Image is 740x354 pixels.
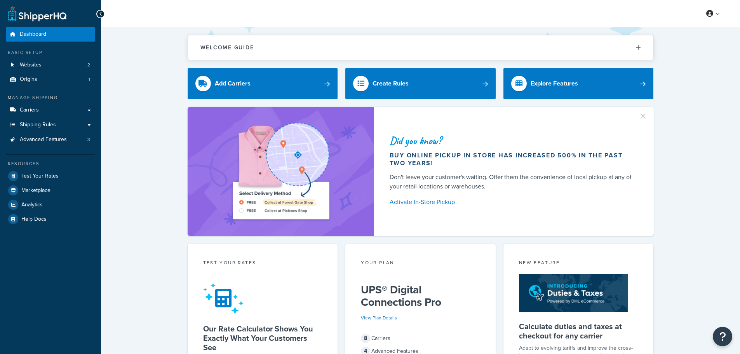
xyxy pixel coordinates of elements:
[6,49,95,56] div: Basic Setup
[519,259,638,268] div: New Feature
[519,322,638,340] h5: Calculate duties and taxes at checkout for any carrier
[20,76,37,83] span: Origins
[6,198,95,212] a: Analytics
[531,78,578,89] div: Explore Features
[361,284,480,309] h5: UPS® Digital Connections Pro
[361,314,397,321] a: View Plan Details
[20,136,67,143] span: Advanced Features
[6,133,95,147] a: Advanced Features3
[6,94,95,101] div: Manage Shipping
[200,45,254,51] h2: Welcome Guide
[6,72,95,87] a: Origins1
[373,78,409,89] div: Create Rules
[361,333,480,344] div: Carriers
[6,133,95,147] li: Advanced Features
[203,324,322,352] h5: Our Rate Calculator Shows You Exactly What Your Customers See
[87,136,90,143] span: 3
[6,169,95,183] a: Test Your Rates
[503,68,654,99] a: Explore Features
[89,76,90,83] span: 1
[203,259,322,268] div: Test your rates
[6,58,95,72] a: Websites2
[6,160,95,167] div: Resources
[21,187,50,194] span: Marketplace
[20,62,42,68] span: Websites
[21,202,43,208] span: Analytics
[21,216,47,223] span: Help Docs
[215,78,251,89] div: Add Carriers
[361,334,370,343] span: 8
[188,68,338,99] a: Add Carriers
[390,173,635,191] div: Don't leave your customer's waiting. Offer them the convenience of local pickup at any of your re...
[21,173,59,180] span: Test Your Rates
[6,183,95,197] a: Marketplace
[345,68,496,99] a: Create Rules
[6,103,95,117] a: Carriers
[20,107,39,113] span: Carriers
[6,212,95,226] a: Help Docs
[188,35,653,60] button: Welcome Guide
[713,327,732,346] button: Open Resource Center
[6,118,95,132] a: Shipping Rules
[390,152,635,167] div: Buy online pickup in store has increased 500% in the past two years!
[87,62,90,68] span: 2
[20,31,46,38] span: Dashboard
[20,122,56,128] span: Shipping Rules
[6,58,95,72] li: Websites
[211,119,351,224] img: ad-shirt-map-b0359fc47e01cab431d101c4b569394f6a03f54285957d908178d52f29eb9668.png
[6,27,95,42] a: Dashboard
[390,135,635,146] div: Did you know?
[390,197,635,208] a: Activate In-Store Pickup
[361,259,480,268] div: Your Plan
[6,72,95,87] li: Origins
